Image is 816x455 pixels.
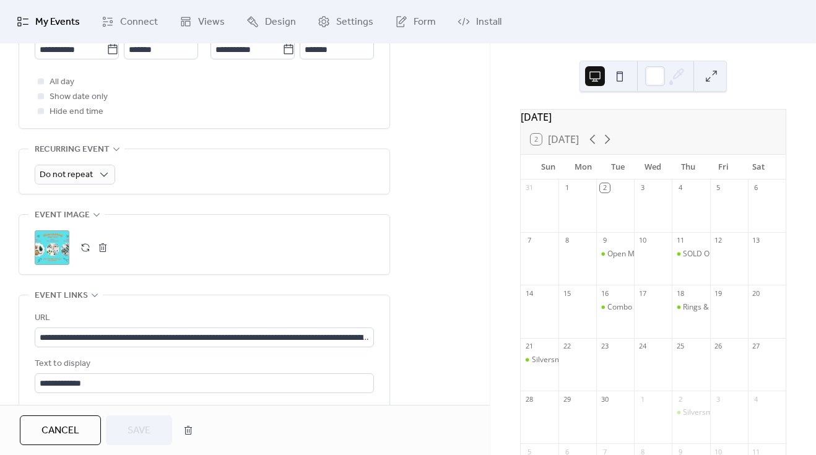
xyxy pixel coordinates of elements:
div: 27 [752,342,761,351]
a: Views [170,5,234,38]
div: 25 [675,342,685,351]
div: 10 [638,236,647,245]
div: 23 [600,342,609,351]
div: Combo Silversmithing Workshop [596,302,634,313]
div: Silversmithing 1-2-3 [532,355,601,365]
div: Combo Silversmithing Workshop [607,302,719,313]
div: 2 [675,394,685,404]
div: 7 [524,236,534,245]
div: Silversmithing 1-2-3 [672,407,710,418]
span: Settings [336,15,373,30]
div: 14 [524,288,534,298]
div: 30 [600,394,609,404]
div: 28 [524,394,534,404]
div: 22 [562,342,571,351]
div: 4 [675,183,685,193]
div: 31 [524,183,534,193]
button: Cancel [20,415,101,445]
span: Event image [35,208,90,223]
a: My Events [7,5,89,38]
div: 1 [638,394,647,404]
span: Connect [120,15,158,30]
span: Open in new tab [50,403,112,418]
div: Open Metals Lab [607,249,666,259]
span: Recurring event [35,142,110,157]
div: Thu [671,155,706,180]
div: 13 [752,236,761,245]
div: Sat [740,155,776,180]
div: 15 [562,288,571,298]
div: 6 [752,183,761,193]
a: Install [448,5,511,38]
div: Silversmithing 1-2-3 [683,407,752,418]
div: 26 [714,342,723,351]
span: Design [265,15,296,30]
span: All day [50,75,74,90]
div: 16 [600,288,609,298]
div: 3 [638,183,647,193]
span: Cancel [41,423,79,438]
div: 21 [524,342,534,351]
div: Silversmithing 1-2-3 [521,355,558,365]
div: 3 [714,394,723,404]
div: 20 [752,288,761,298]
div: URL [35,311,371,326]
div: 11 [675,236,685,245]
div: 5 [714,183,723,193]
div: 12 [714,236,723,245]
div: 19 [714,288,723,298]
div: 24 [638,342,647,351]
div: 1 [562,183,571,193]
div: 29 [562,394,571,404]
div: SOLD OUT-Silversmithing 1-2-3 [683,249,791,259]
div: 9 [600,236,609,245]
a: Design [237,5,305,38]
a: Settings [308,5,383,38]
a: Form [386,5,445,38]
span: Views [198,15,225,30]
span: My Events [35,15,80,30]
div: Wed [636,155,671,180]
span: Hide end time [50,105,103,119]
div: Fri [706,155,741,180]
div: ; [35,230,69,265]
div: 4 [752,394,761,404]
div: SOLD OUT-Silversmithing 1-2-3 [672,249,710,259]
a: Connect [92,5,167,38]
span: Show date only [50,90,108,105]
div: [DATE] [521,110,786,124]
div: Rings & Rosè- Hammered Ring Workshop [672,302,710,313]
span: Event links [35,288,88,303]
div: 17 [638,288,647,298]
div: Tue [601,155,636,180]
div: Open Metals Lab [596,249,634,259]
div: Sun [531,155,566,180]
div: Text to display [35,357,371,371]
span: Form [414,15,436,30]
div: 8 [562,236,571,245]
span: Do not repeat [40,167,93,183]
div: Mon [565,155,601,180]
span: Install [476,15,501,30]
div: 18 [675,288,685,298]
div: 2 [600,183,609,193]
